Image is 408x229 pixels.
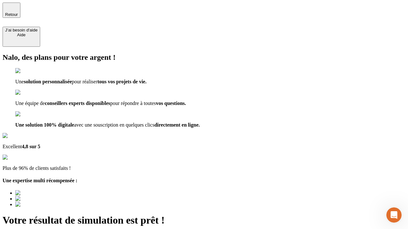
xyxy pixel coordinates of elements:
[156,101,186,106] span: vos questions.
[3,133,40,139] img: Google Review
[5,28,38,32] div: J’ai besoin d'aide
[3,214,405,226] h1: Votre résultat de simulation est prêt !
[15,190,74,196] img: Best savings advice award
[3,165,405,171] p: Plus de 96% de clients satisfaits !
[98,79,147,84] span: tous vos projets de vie.
[15,68,43,74] img: checkmark
[154,122,200,128] span: directement en ligne.
[15,101,45,106] span: Une équipe de
[15,79,24,84] span: Une
[3,27,40,47] button: J’ai besoin d'aideAide
[22,144,40,149] span: 4,8 sur 5
[3,53,405,62] h2: Nalo, des plans pour votre argent !
[386,207,402,223] iframe: Intercom live chat
[3,144,22,149] span: Excellent
[15,122,74,128] span: Une solution 100% digitale
[15,202,74,207] img: Best savings advice award
[3,178,405,184] h4: Une expertise multi récompensée :
[15,90,43,95] img: checkmark
[3,3,20,18] button: Retour
[15,111,43,117] img: checkmark
[45,101,110,106] span: conseillers experts disponibles
[110,101,156,106] span: pour répondre à toutes
[3,155,34,160] img: reviews stars
[5,12,18,17] span: Retour
[72,79,97,84] span: pour réaliser
[74,122,154,128] span: avec une souscription en quelques clics
[24,79,72,84] span: solution personnalisée
[15,196,74,202] img: Best savings advice award
[5,32,38,37] div: Aide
